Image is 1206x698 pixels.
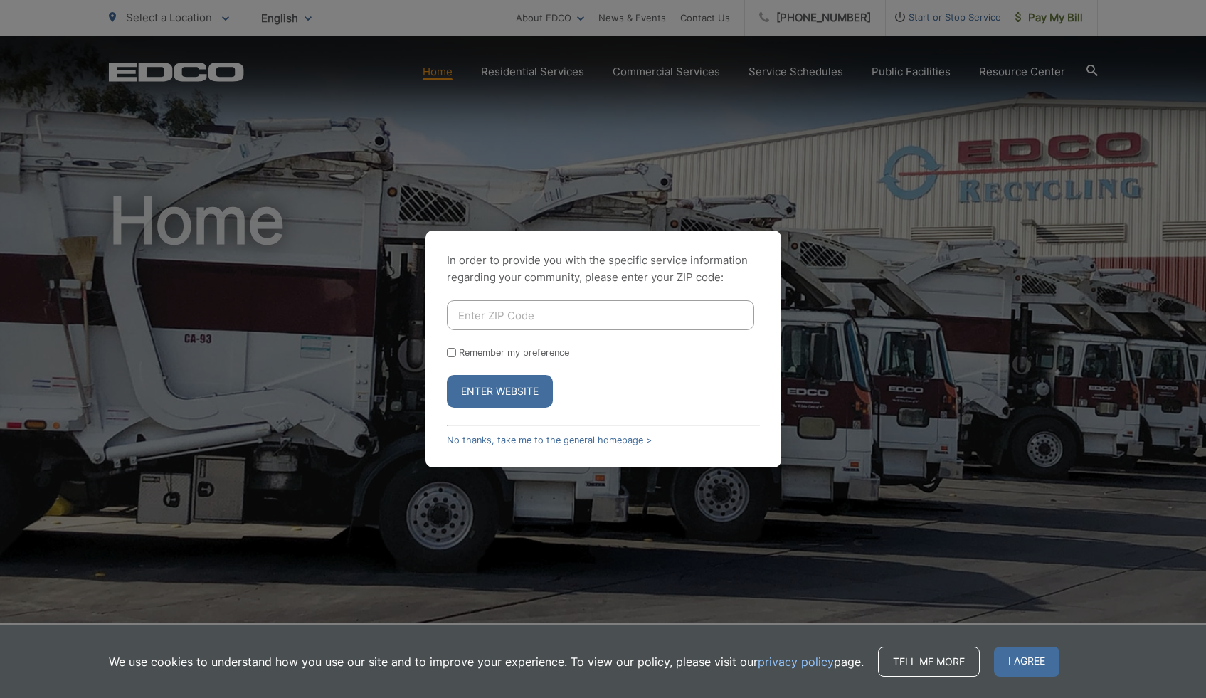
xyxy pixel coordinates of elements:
p: In order to provide you with the specific service information regarding your community, please en... [447,252,760,286]
a: Tell me more [878,647,980,677]
a: No thanks, take me to the general homepage > [447,435,652,445]
input: Enter ZIP Code [447,300,754,330]
label: Remember my preference [459,347,569,358]
button: Enter Website [447,375,553,408]
span: I agree [994,647,1059,677]
a: privacy policy [758,653,834,670]
p: We use cookies to understand how you use our site and to improve your experience. To view our pol... [109,653,864,670]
